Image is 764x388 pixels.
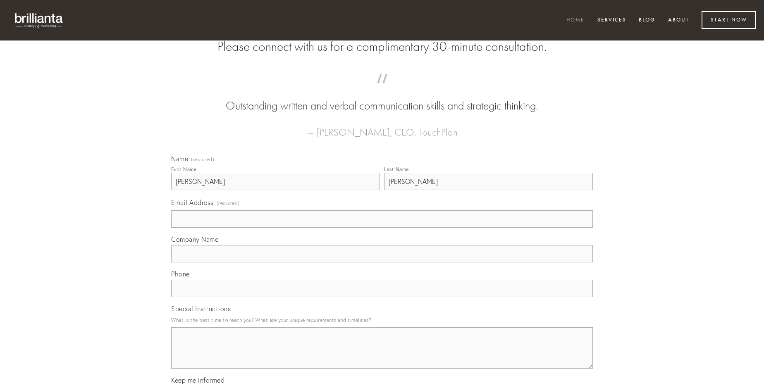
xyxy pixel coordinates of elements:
[663,14,695,27] a: About
[184,82,580,98] span: “
[384,166,409,172] div: Last Name
[171,39,593,55] h2: Please connect with us for a complimentary 30-minute consultation.
[171,305,231,313] span: Special Instructions
[561,14,590,27] a: Home
[184,114,580,140] figcaption: — [PERSON_NAME], CEO, TouchPlan
[633,14,661,27] a: Blog
[171,314,593,326] p: What is the best time to reach you? What are your unique requirements and timelines?
[171,166,196,172] div: First Name
[171,198,214,207] span: Email Address
[8,8,70,32] img: brillianta - research, strategy, marketing
[592,14,632,27] a: Services
[171,376,224,384] span: Keep me informed
[702,11,756,29] a: Start Now
[184,82,580,114] blockquote: Outstanding written and verbal communication skills and strategic thinking.
[171,155,188,163] span: Name
[217,198,240,209] span: (required)
[171,235,218,243] span: Company Name
[171,270,190,278] span: Phone
[191,157,214,162] span: (required)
